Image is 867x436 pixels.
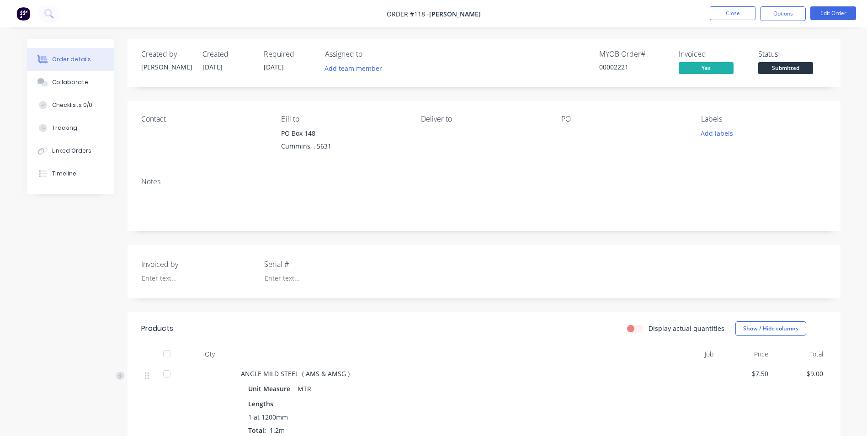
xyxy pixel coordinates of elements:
div: Created by [141,50,191,58]
div: Products [141,323,173,334]
div: Job [649,345,717,363]
div: Timeline [52,170,76,178]
button: Show / Hide columns [735,321,806,336]
span: Order #118 - [387,10,429,18]
span: 1.2m [266,426,288,435]
div: PO Box 148 [281,127,406,140]
div: Required [264,50,314,58]
span: Total: [248,426,266,435]
label: Serial # [264,259,378,270]
span: Yes [679,62,734,74]
button: Add team member [325,62,387,74]
span: ANGLE MILD STEEL ( AMS & AMSG ) [241,369,350,378]
img: Factory [16,7,30,21]
div: [PERSON_NAME] [141,62,191,72]
button: Linked Orders [27,139,114,162]
div: Collaborate [52,78,88,86]
iframe: Intercom live chat [836,405,858,427]
div: Qty [182,345,237,363]
span: Lengths [248,399,273,409]
div: Bill to [281,115,406,123]
button: Add team member [319,62,387,74]
div: Deliver to [421,115,546,123]
button: Order details [27,48,114,71]
div: Linked Orders [52,147,91,155]
div: PO Box 148Cummins, , 5631 [281,127,406,156]
span: 1 at 1200mm [248,412,288,422]
div: Notes [141,177,827,186]
div: Checklists 0/0 [52,101,92,109]
button: Tracking [27,117,114,139]
button: Checklists 0/0 [27,94,114,117]
button: Submitted [758,62,813,76]
div: PO [561,115,686,123]
div: Invoiced [679,50,747,58]
span: $9.00 [776,369,823,378]
button: Collaborate [27,71,114,94]
span: Submitted [758,62,813,74]
span: $7.50 [721,369,768,378]
span: [DATE] [202,63,223,71]
div: Cummins, , 5631 [281,140,406,153]
div: Total [772,345,827,363]
button: Options [760,6,806,21]
div: Tracking [52,124,77,132]
div: Status [758,50,827,58]
button: Close [710,6,755,20]
div: Order details [52,55,91,64]
div: MTR [294,382,315,395]
div: MYOB Order # [599,50,668,58]
label: Display actual quantities [649,324,724,333]
button: Timeline [27,162,114,185]
div: Unit Measure [248,382,294,395]
button: Edit Order [810,6,856,20]
label: Invoiced by [141,259,255,270]
div: Created [202,50,253,58]
div: Labels [701,115,826,123]
span: [PERSON_NAME] [429,10,481,18]
span: [DATE] [264,63,284,71]
div: Contact [141,115,266,123]
div: 00002221 [599,62,668,72]
div: Assigned to [325,50,416,58]
div: Price [717,345,772,363]
button: Add labels [696,127,738,139]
